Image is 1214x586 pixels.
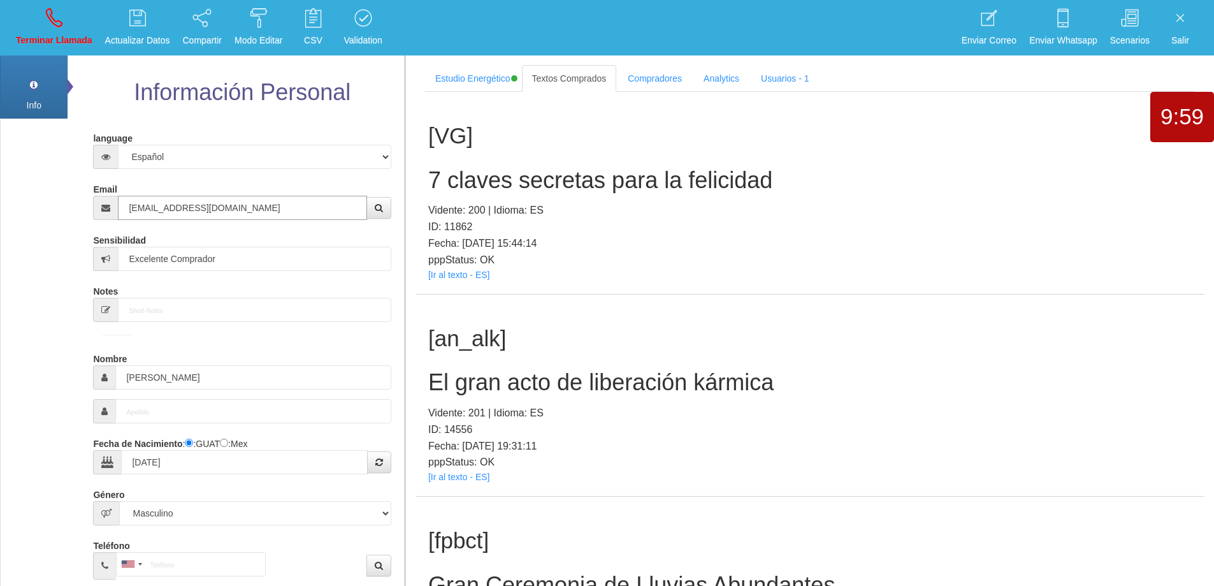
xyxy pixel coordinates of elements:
a: Modo Editar [230,4,287,52]
a: Salir [1158,4,1203,52]
label: language [93,128,132,145]
a: Terminar Llamada [11,4,97,52]
p: Fecha: [DATE] 19:31:11 [428,438,1192,455]
input: Short-Notes [118,298,391,322]
a: Compartir [178,4,226,52]
label: Sensibilidad [93,230,145,247]
input: :Quechi GUAT [185,439,193,447]
a: Usuarios - 1 [751,65,819,92]
a: Enviar Whatsapp [1025,4,1102,52]
a: Enviar Correo [957,4,1021,52]
p: Scenarios [1110,33,1150,48]
p: CSV [295,33,331,48]
div: : :GUAT :Mex [93,433,391,474]
p: pppStatus: OK [428,252,1192,268]
a: [Ir al texto - ES] [428,472,489,482]
input: Sensibilidad [118,247,391,271]
p: Compartir [183,33,222,48]
a: Validation [339,4,386,52]
label: Fecha de Nacimiento [93,433,182,450]
h2: Información Personal [90,80,394,105]
input: Apellido [115,399,391,423]
p: Enviar Correo [962,33,1016,48]
label: Género [93,484,124,501]
p: Actualizar Datos [105,33,170,48]
a: [Ir al texto - ES] [428,270,489,280]
p: ID: 14556 [428,421,1192,438]
input: Nombre [115,365,391,390]
h2: 7 claves secretas para la felicidad [428,168,1192,193]
a: Scenarios [1106,4,1154,52]
p: Vidente: 201 | Idioma: ES [428,405,1192,421]
label: Notes [93,281,118,298]
p: Enviar Whatsapp [1029,33,1097,48]
p: pppStatus: OK [428,454,1192,471]
a: CSV [291,4,335,52]
a: Compradores [618,65,692,92]
h1: [fpbct] [428,529,1192,553]
a: Actualizar Datos [101,4,175,52]
h1: 9:59 [1150,105,1214,129]
label: Teléfono [93,535,129,552]
input: :Yuca-Mex [220,439,228,447]
p: ID: 11862 [428,219,1192,235]
h1: [an_alk] [428,326,1192,351]
div: United States: +1 [117,553,146,576]
p: Vidente: 200 | Idioma: ES [428,202,1192,219]
label: Email [93,179,117,196]
p: Fecha: [DATE] 15:44:14 [428,235,1192,252]
a: Textos Comprados [522,65,617,92]
h2: El gran acto de liberación kármica [428,370,1192,395]
a: Analytics [693,65,749,92]
p: Salir [1162,33,1198,48]
input: Correo electrónico [118,196,366,220]
h1: [VG] [428,124,1192,149]
p: Validation [343,33,382,48]
input: Teléfono [116,552,266,576]
p: Terminar Llamada [16,33,92,48]
p: Modo Editar [235,33,282,48]
label: Nombre [93,348,127,365]
a: Estudio Energético [425,65,521,92]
